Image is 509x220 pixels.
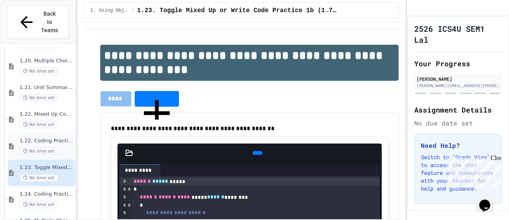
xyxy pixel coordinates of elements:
[414,23,502,45] h1: 2526 ICS4U SEM1 Lal
[131,7,134,14] span: /
[20,147,58,155] span: No time set
[20,164,74,171] span: 1.23. Toggle Mixed Up or Write Code Practice 1b (1.7-1.15)
[421,153,495,193] p: Switch to "Grade View" to access the chat feature and communicate with your teacher for help and ...
[444,155,501,188] iframe: chat widget
[20,111,74,118] span: 1.22. Mixed Up Code Practice 1b (1.7-1.15)
[20,94,58,102] span: No time set
[417,75,500,82] div: [PERSON_NAME]
[40,10,59,35] span: Back to Teams
[3,3,54,50] div: Chat with us now!Close
[90,7,128,14] span: 1. Using Objects and Methods
[137,6,338,15] span: 1.23. Toggle Mixed Up or Write Code Practice 1b (1.7-1.15)
[476,189,501,212] iframe: chat widget
[414,104,502,115] h2: Assignment Details
[20,138,74,144] span: 1.22. Coding Practice 1b (1.7-1.15)
[7,5,69,39] button: Back to Teams
[20,201,58,208] span: No time set
[20,58,74,64] span: 1.20. Multiple Choice Exercises for Unit 1a (1.1-1.6)
[20,174,58,182] span: No time set
[20,67,58,75] span: No time set
[414,118,502,128] div: No due date set
[417,83,500,89] div: [PERSON_NAME][EMAIL_ADDRESS][PERSON_NAME][DOMAIN_NAME]
[20,191,74,198] span: 1.24. Coding Practice 1b (1.7-1.15)
[20,121,58,128] span: No time set
[421,141,495,150] h3: Need Help?
[414,58,502,69] h2: Your Progress
[20,84,74,91] span: 1.21. Unit Summary 1b (1.7-1.15)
